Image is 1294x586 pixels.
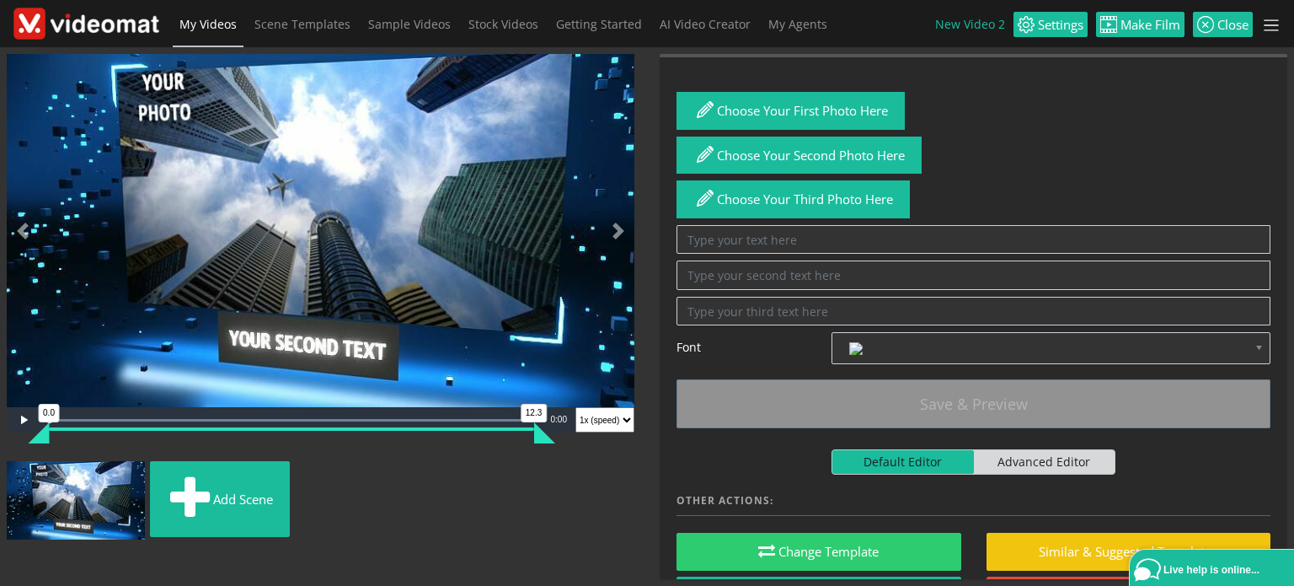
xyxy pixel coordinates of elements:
button: Choose your third photo here [676,180,910,218]
button: Play [7,407,40,433]
div: Video Player [7,54,634,407]
label: Font [664,332,819,364]
span: Live help is online... [1163,564,1259,576]
a: Settings [1013,12,1088,37]
button: Choose your second photo here [676,137,922,175]
button: similar & suggested templates [987,533,1271,571]
span: My Agents [768,16,827,32]
span: [PERSON_NAME] Sans All Languages [849,338,1222,358]
span: Advanced Editor [974,450,1115,474]
span: Settings [1035,19,1083,31]
span: My Videos [179,16,237,32]
span: Close [1214,19,1249,31]
a: Live help is online... [1134,554,1294,586]
img: Theme-Logo [13,8,159,39]
h4: Other actions: [676,495,1270,516]
button: Add scene [150,461,290,537]
li: New Video 2 [935,1,1013,48]
span: Getting Started [556,16,642,32]
span: Default Editor [832,450,974,474]
div: Progress Bar [49,419,534,422]
div: 12.3 [521,404,547,422]
button: Save & Preview [676,379,1270,428]
div: 0.0 [38,404,60,422]
span: Sample Videos [368,16,451,32]
span: Stock Videos [468,16,538,32]
span: Scene Templates [254,16,350,32]
img: index.php [849,342,863,355]
a: Make Film [1096,12,1184,37]
a: Close [1193,12,1253,37]
span: Make Film [1117,19,1180,31]
span: AI Video Creator [660,16,751,32]
button: Change Template [676,533,961,571]
span: 0:00 [551,415,567,424]
button: Choose your first photo here [676,92,905,130]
